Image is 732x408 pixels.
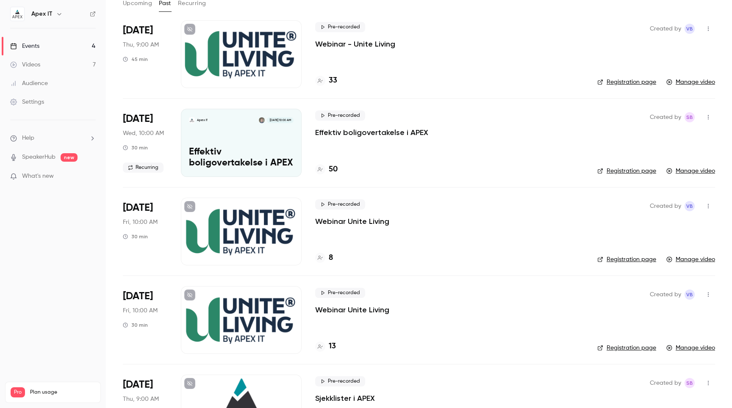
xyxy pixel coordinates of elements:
[259,117,265,123] img: Ståle Bjørgvik
[329,252,333,264] h4: 8
[22,172,54,181] span: What's new
[315,75,337,86] a: 33
[31,10,53,18] h6: Apex IT
[123,306,158,315] span: Fri, 10:00 AM
[11,7,24,21] img: Apex IT
[189,147,294,169] p: Effektiv boligovertakelse i APEX
[685,201,695,211] span: Vegard Berge Iversen
[197,118,208,122] p: Apex IT
[597,78,656,86] a: Registration page
[685,112,695,122] span: Ståle Bjørgvik
[686,24,693,34] span: VB
[123,56,148,63] div: 45 min
[315,216,389,226] a: Webinar Unite Living
[123,201,153,215] span: [DATE]
[123,163,164,173] span: Recurring
[315,376,365,386] span: Pre-recorded
[329,75,337,86] h4: 33
[685,289,695,300] span: Vegard Berge Iversen
[123,218,158,226] span: Fri, 10:00 AM
[597,255,656,264] a: Registration page
[123,198,167,265] div: Jun 27 Fri, 10:00 AM (Europe/Oslo)
[22,153,55,162] a: SpeakerHub
[315,252,333,264] a: 8
[666,344,715,352] a: Manage video
[597,344,656,352] a: Registration page
[181,109,302,176] a: Effektiv boligovertakelse i APEXApex ITStåle Bjørgvik[DATE] 10:00 AMEffektiv boligovertakelse i APEX
[123,286,167,354] div: Jun 20 Fri, 10:00 AM (Europe/Oslo)
[650,201,681,211] span: Created by
[315,127,428,138] a: Effektiv boligovertakelse i APEX
[10,79,48,88] div: Audience
[315,341,336,352] a: 13
[315,22,365,32] span: Pre-recorded
[123,233,148,240] div: 30 min
[123,109,167,176] div: Sep 17 Wed, 10:00 AM (Europe/Oslo)
[650,378,681,388] span: Created by
[86,173,96,180] iframe: Noticeable Trigger
[315,164,338,175] a: 50
[666,78,715,86] a: Manage video
[686,378,693,388] span: SB
[685,378,695,388] span: Ståle Bjørgvik
[10,98,44,106] div: Settings
[650,112,681,122] span: Created by
[315,393,375,403] a: Sjekklister i APEX
[315,288,365,298] span: Pre-recorded
[123,322,148,328] div: 30 min
[315,39,395,49] a: Webinar - Unite Living
[11,387,25,397] span: Pro
[123,24,153,37] span: [DATE]
[123,20,167,88] div: Sep 18 Thu, 9:00 AM (Europe/Oslo)
[666,167,715,175] a: Manage video
[123,395,159,403] span: Thu, 9:00 AM
[123,129,164,138] span: Wed, 10:00 AM
[123,112,153,126] span: [DATE]
[189,117,195,123] img: Effektiv boligovertakelse i APEX
[315,199,365,210] span: Pre-recorded
[123,144,148,151] div: 30 min
[686,289,693,300] span: VB
[315,110,365,121] span: Pre-recorded
[267,117,293,123] span: [DATE] 10:00 AM
[685,24,695,34] span: Vegard Berge Iversen
[686,201,693,211] span: VB
[22,134,34,143] span: Help
[123,378,153,391] span: [DATE]
[10,42,39,50] div: Events
[10,61,40,69] div: Videos
[30,389,95,396] span: Plan usage
[650,289,681,300] span: Created by
[666,255,715,264] a: Manage video
[10,134,96,143] li: help-dropdown-opener
[61,153,78,162] span: new
[315,305,389,315] a: Webinar Unite Living
[329,164,338,175] h4: 50
[123,41,159,49] span: Thu, 9:00 AM
[650,24,681,34] span: Created by
[597,167,656,175] a: Registration page
[123,289,153,303] span: [DATE]
[686,112,693,122] span: SB
[329,341,336,352] h4: 13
